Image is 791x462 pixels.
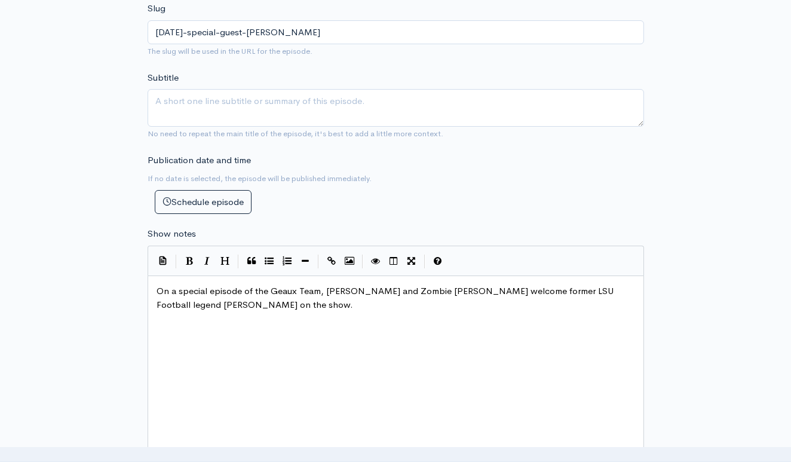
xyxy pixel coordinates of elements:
[385,252,403,270] button: Toggle Side by Side
[148,128,443,139] small: No need to repeat the main title of the episode, it's best to add a little more context.
[260,252,278,270] button: Generic List
[148,2,165,16] label: Slug
[157,285,616,310] span: On a special episode of the Geaux Team, [PERSON_NAME] and Zombie [PERSON_NAME] welcome former LSU...
[367,252,385,270] button: Toggle Preview
[362,255,363,268] i: |
[323,252,341,270] button: Create Link
[148,46,312,56] small: The slug will be used in the URL for the episode.
[403,252,421,270] button: Toggle Fullscreen
[243,252,260,270] button: Quote
[341,252,358,270] button: Insert Image
[176,255,177,268] i: |
[154,252,172,270] button: Insert Show Notes Template
[148,173,372,183] small: If no date is selected, the episode will be published immediately.
[180,252,198,270] button: Bold
[148,20,644,45] input: title-of-episode
[148,154,251,167] label: Publication date and time
[429,252,447,270] button: Markdown Guide
[278,252,296,270] button: Numbered List
[148,71,179,85] label: Subtitle
[318,255,319,268] i: |
[198,252,216,270] button: Italic
[424,255,425,268] i: |
[238,255,239,268] i: |
[148,227,196,241] label: Show notes
[216,252,234,270] button: Heading
[296,252,314,270] button: Insert Horizontal Line
[155,190,252,215] button: Schedule episode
